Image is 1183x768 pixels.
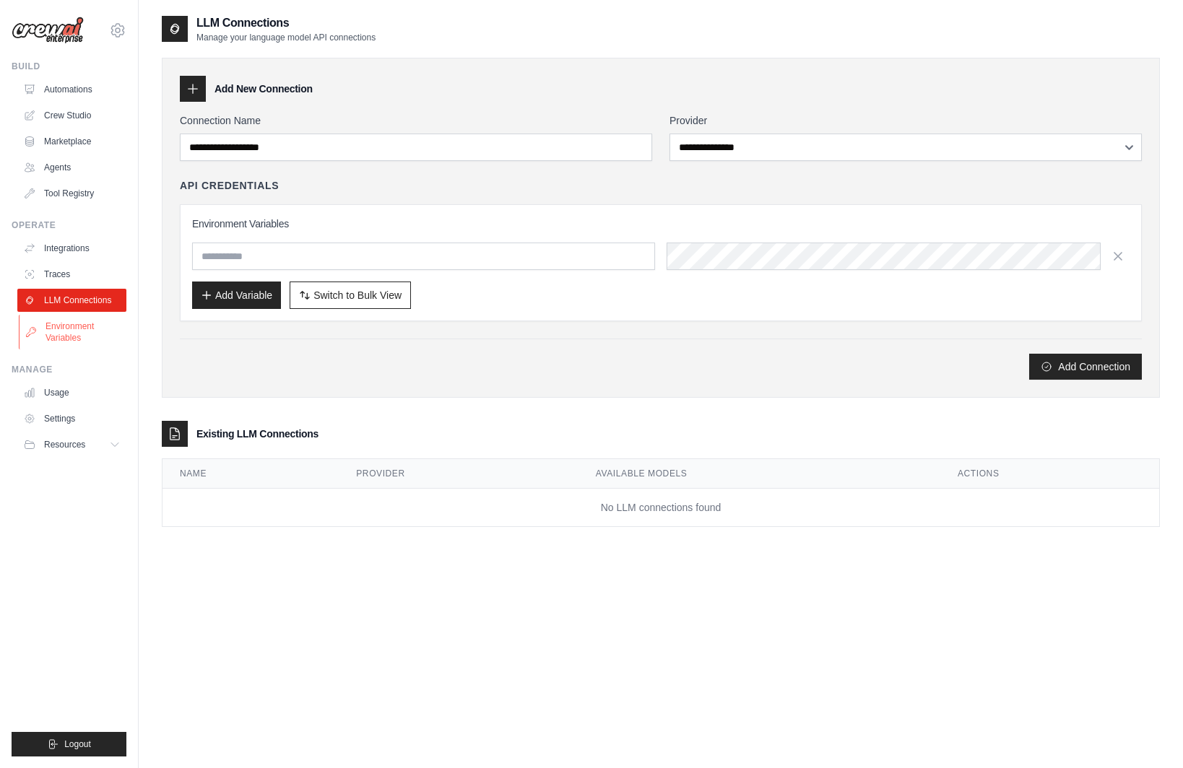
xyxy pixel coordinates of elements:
th: Provider [339,459,578,489]
span: Resources [44,439,85,450]
a: Tool Registry [17,182,126,205]
th: Available Models [578,459,940,489]
h3: Existing LLM Connections [196,427,318,441]
img: Logo [12,17,84,44]
a: Crew Studio [17,104,126,127]
a: Marketplace [17,130,126,153]
button: Add Variable [192,282,281,309]
button: Resources [17,433,126,456]
a: Settings [17,407,126,430]
div: Manage [12,364,126,375]
th: Name [162,459,339,489]
span: Logout [64,738,91,750]
label: Provider [669,113,1142,128]
button: Switch to Bulk View [290,282,411,309]
h3: Add New Connection [214,82,313,96]
button: Logout [12,732,126,756]
a: Agents [17,156,126,179]
h3: Environment Variables [192,217,1130,231]
div: Operate [12,219,126,231]
th: Actions [940,459,1159,489]
h4: API Credentials [180,178,279,193]
button: Add Connection [1029,354,1142,380]
p: Manage your language model API connections [196,32,376,43]
a: Traces [17,263,126,286]
a: Usage [17,381,126,404]
a: LLM Connections [17,289,126,312]
h2: LLM Connections [196,14,376,32]
a: Integrations [17,237,126,260]
a: Environment Variables [19,315,128,349]
div: Build [12,61,126,72]
td: No LLM connections found [162,489,1159,527]
span: Switch to Bulk View [313,288,402,302]
a: Automations [17,78,126,101]
label: Connection Name [180,113,652,128]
